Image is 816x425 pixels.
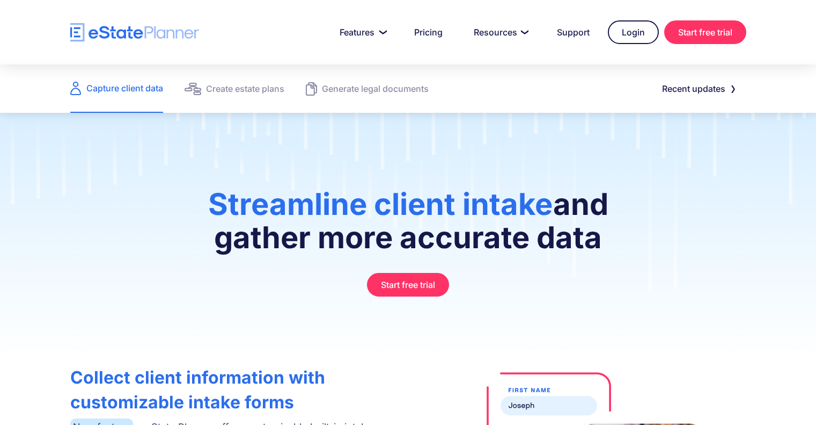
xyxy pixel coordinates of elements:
[461,21,539,43] a: Resources
[322,81,429,96] div: Generate legal documents
[327,21,396,43] a: Features
[70,64,163,113] a: Capture client data
[664,20,746,44] a: Start free trial
[306,64,429,113] a: Generate legal documents
[208,186,553,222] span: Streamline client intake
[86,81,163,96] div: Capture client data
[649,78,746,99] a: Recent updates
[206,81,284,96] div: Create estate plans
[185,64,284,113] a: Create estate plans
[70,23,199,42] a: home
[608,20,659,44] a: Login
[367,273,449,297] a: Start free trial
[662,81,725,96] div: Recent updates
[544,21,602,43] a: Support
[70,367,325,413] strong: Collect client information with customizable intake forms
[401,21,455,43] a: Pricing
[179,188,637,265] h1: and gather more accurate data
